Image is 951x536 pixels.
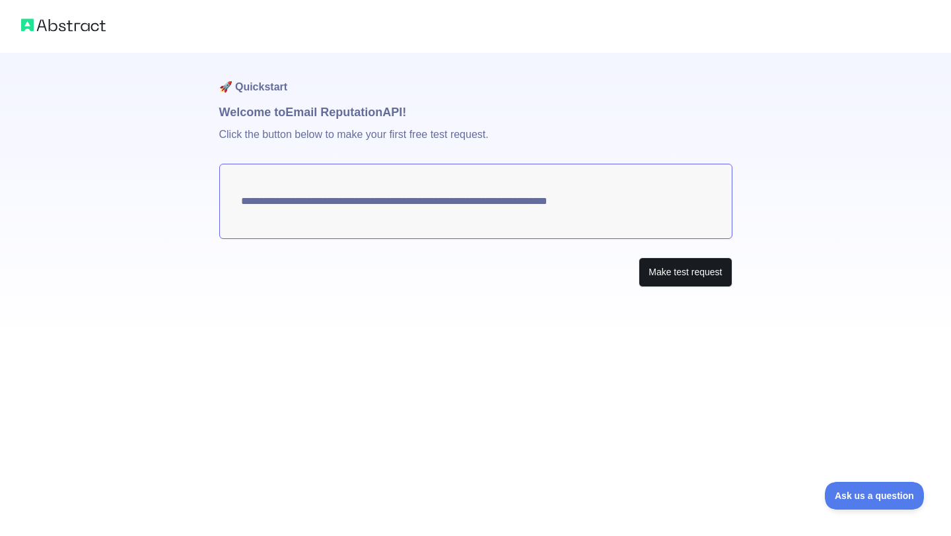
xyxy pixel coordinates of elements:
h1: Welcome to Email Reputation API! [219,103,732,121]
img: Abstract logo [21,16,106,34]
button: Make test request [639,257,732,287]
p: Click the button below to make your first free test request. [219,121,732,164]
h1: 🚀 Quickstart [219,53,732,103]
iframe: Toggle Customer Support [825,482,925,510]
